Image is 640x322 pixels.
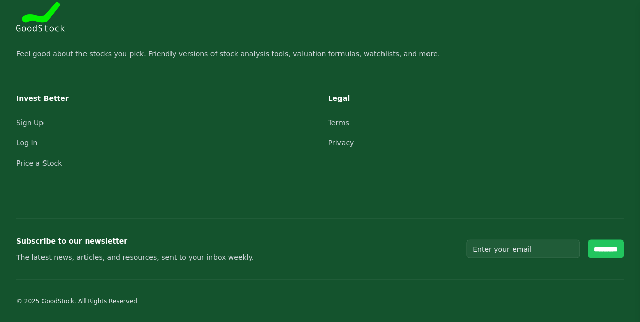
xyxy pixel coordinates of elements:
[328,92,468,104] h3: Legal
[466,239,580,258] input: Enter your email
[16,1,65,31] img: Goodstock Logo
[16,251,254,263] p: The latest news, articles, and resources, sent to your inbox weekly.
[16,296,137,306] p: © 2025 GoodStock. All Rights Reserved
[16,139,37,147] a: Log In
[16,234,254,247] h3: Subscribe to our newsletter
[16,48,624,60] p: Feel good about the stocks you pick. Friendly versions of stock analysis tools, valuation formula...
[16,118,44,127] a: Sign Up
[328,118,349,127] a: Terms
[328,139,354,147] a: Privacy
[16,159,62,167] a: Price a Stock
[16,92,156,104] h3: Invest Better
